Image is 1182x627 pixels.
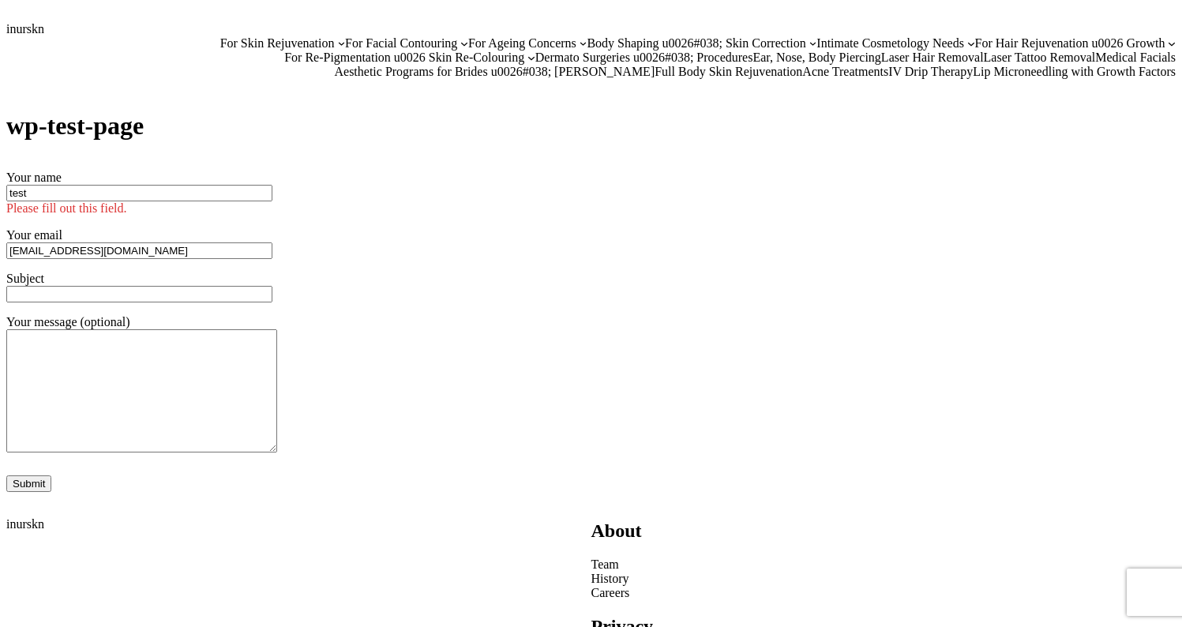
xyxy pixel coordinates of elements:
input: Subject [6,286,272,302]
span: For Facial Contouring [345,36,457,50]
button: For Hair Rejuvenation u0026 Growth submenu [1168,39,1176,47]
form: Contact form [6,171,1176,492]
span: Full Body Skin Rejuvenation [655,65,802,78]
a: Body Shaping u0026#038; Skin Correction [587,36,805,51]
input: Your name [6,185,272,201]
span: Intimate Cosmetology Needs [816,36,964,50]
span: Ear, Nose, Body Piercing [752,51,880,64]
a: Laser Tattoo Removal [984,51,1096,65]
span: For Hair Rejuvenation u0026 Growth [975,36,1165,50]
a: For Ageing Concerns [468,36,576,51]
a: inurskn [6,517,44,531]
a: Lip Microneedling with Growth Factors [973,65,1176,79]
span: Dermato Surgeries u0026#038; Procedures [535,51,753,64]
span: Medical Facials [1095,51,1176,64]
h2: About [591,520,1176,542]
span: For Skin Rejuvenation [220,36,335,50]
button: For Facial Contouring submenu [460,39,468,47]
a: For Facial Contouring [345,36,457,51]
a: History [591,572,629,586]
a: Team [591,558,618,572]
a: For Skin Rejuvenation [220,36,335,51]
a: Dermato Surgeries u0026#038; Procedures [535,51,753,65]
span: Laser Hair Removal [881,51,984,64]
ul: About [591,558,1176,600]
label: Subject [6,272,272,300]
a: Full Body Skin Rejuvenation [655,65,802,79]
h1: wp-test-page [6,111,1176,141]
button: For Re-Pigmentation u0026 Skin Re-Colouring submenu [527,54,535,62]
label: Your name [6,171,1176,216]
a: Medical Facials [1095,51,1176,65]
input: Submit [6,475,51,492]
span: IV Drip Therapy [888,65,973,78]
span: History [591,572,629,585]
button: Body Shaping u0026#038; Skin Correction submenu [809,39,817,47]
input: Your email [6,242,272,259]
a: Intimate Cosmetology Needs [816,36,964,51]
label: Your message (optional) [6,315,277,455]
a: Acne Treatments [802,65,888,79]
span: Acne Treatments [802,65,888,78]
a: Ear, Nose, Body Piercing [752,51,880,65]
span: Careers [591,586,629,599]
span: Body Shaping u0026#038; Skin Correction [587,36,805,50]
span: Aesthetic Programs for Brides u0026#038; [PERSON_NAME] [334,65,655,78]
a: Aesthetic Programs for Brides u0026#038; [PERSON_NAME] [334,65,655,79]
span: For Re-Pigmentation u0026 Skin Re-Colouring [284,51,524,64]
span: Team [591,558,618,571]
a: IV Drip Therapy [888,65,973,79]
nav: About About [591,558,1176,600]
a: Careers [591,586,629,600]
button: Intimate Cosmetology Needs submenu [967,39,975,47]
a: Laser Hair Removal [881,51,984,65]
span: For Ageing Concerns [468,36,576,50]
button: For Ageing Concerns submenu [580,39,587,47]
span: Please fill out this field. [6,201,1176,216]
span: Lip Microneedling with Growth Factors [973,65,1176,78]
label: Your email [6,228,272,257]
span: Laser Tattoo Removal [984,51,1096,64]
a: inurskn [6,22,44,36]
button: For Skin Rejuvenation submenu [338,39,346,47]
textarea: Your message (optional) [6,329,277,452]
